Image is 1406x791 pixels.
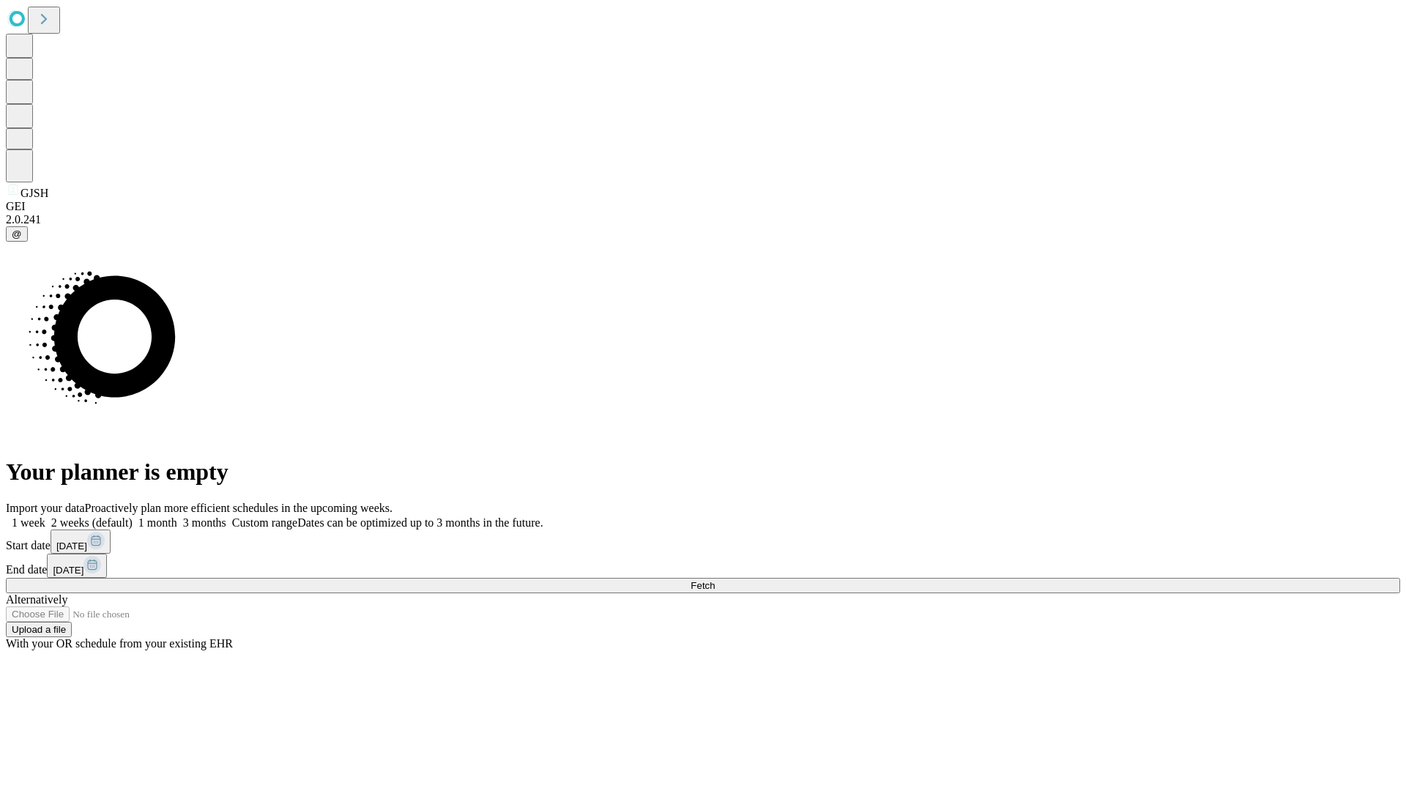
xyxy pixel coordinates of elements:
span: GJSH [21,187,48,199]
div: GEI [6,200,1400,213]
button: Fetch [6,578,1400,593]
span: [DATE] [53,565,83,576]
span: [DATE] [56,541,87,552]
button: [DATE] [47,554,107,578]
span: Alternatively [6,593,67,606]
button: [DATE] [51,530,111,554]
span: 3 months [183,516,226,529]
button: @ [6,226,28,242]
span: 1 week [12,516,45,529]
span: Fetch [691,580,715,591]
span: 1 month [138,516,177,529]
span: With your OR schedule from your existing EHR [6,637,233,650]
div: End date [6,554,1400,578]
span: Custom range [232,516,297,529]
span: Proactively plan more efficient schedules in the upcoming weeks. [85,502,393,514]
span: Import your data [6,502,85,514]
span: Dates can be optimized up to 3 months in the future. [297,516,543,529]
span: 2 weeks (default) [51,516,133,529]
h1: Your planner is empty [6,458,1400,486]
div: Start date [6,530,1400,554]
div: 2.0.241 [6,213,1400,226]
span: @ [12,229,22,239]
button: Upload a file [6,622,72,637]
